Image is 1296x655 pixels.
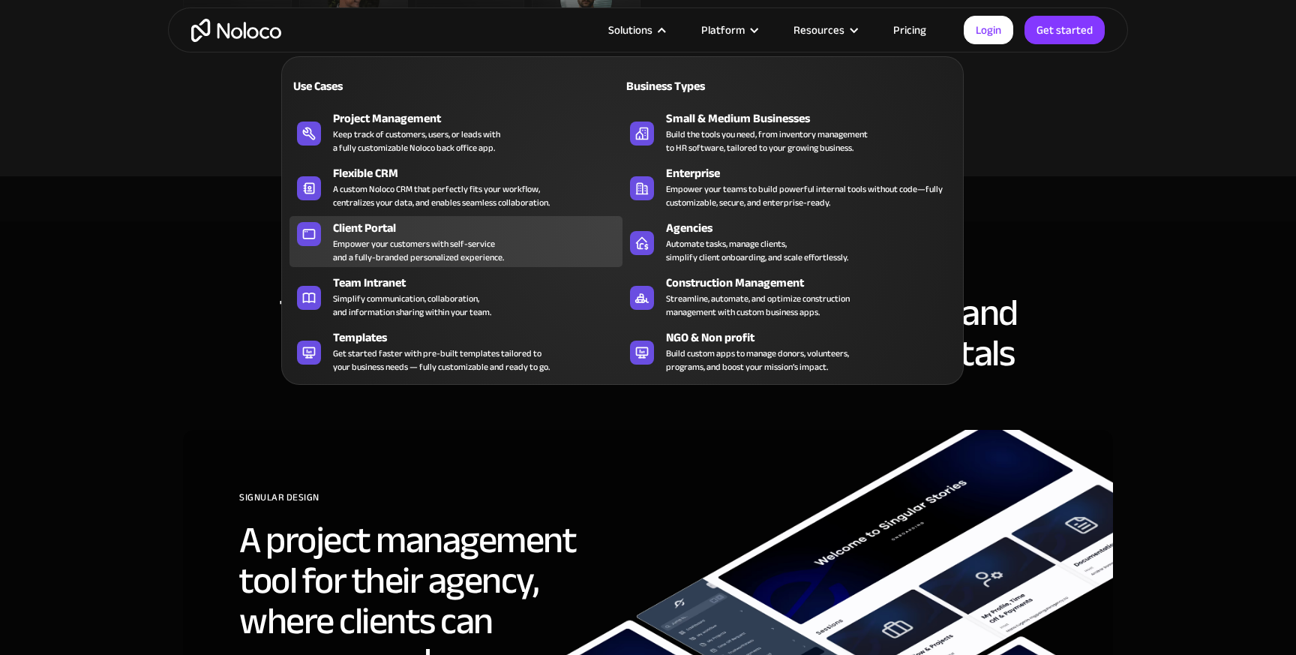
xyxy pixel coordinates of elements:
div: Enterprise [666,164,962,182]
div: Agencies [666,219,962,237]
div: Build the tools you need, from inventory management to HR software, tailored to your growing busi... [666,128,868,155]
div: Automate tasks, manage clients, simplify client onboarding, and scale effortlessly. [666,237,848,264]
div: Solutions [608,20,652,40]
nav: Solutions [281,35,964,385]
div: Business Types [622,77,783,95]
a: Business Types [622,68,955,103]
h2: These customers improved client engagement and saved time with [PERSON_NAME]’s custom portals [183,293,1113,374]
a: TemplatesGet started faster with pre-built templates tailored toyour business needs — fully custo... [289,326,622,377]
div: Empower your customers with self-service and a fully-branded personalized experience. [333,237,504,264]
div: Templates [333,329,629,347]
a: Login [964,16,1013,44]
a: Small & Medium BusinessesBuild the tools you need, from inventory managementto HR software, tailo... [622,107,955,158]
a: NGO & Non profitBuild custom apps to manage donors, volunteers,programs, and boost your mission’s... [622,326,955,377]
div: SIGNULAR DESIGN [239,486,618,520]
div: Simplify communication, collaboration, and information sharing within your team. [333,292,491,319]
div: A custom Noloco CRM that perfectly fits your workflow, centralizes your data, and enables seamles... [333,182,550,209]
a: Client PortalEmpower your customers with self-serviceand a fully-branded personalized experience. [289,216,622,267]
a: Use Cases [289,68,622,103]
a: Get started [1024,16,1105,44]
div: Resources [793,20,844,40]
a: EnterpriseEmpower your teams to build powerful internal tools without code—fully customizable, se... [622,161,955,212]
a: Project ManagementKeep track of customers, users, or leads witha fully customizable Noloco back o... [289,107,622,158]
div: Resources [775,20,874,40]
div: Platform [682,20,775,40]
div: Solutions [589,20,682,40]
div: Platform [701,20,745,40]
div: Keep track of customers, users, or leads with a fully customizable Noloco back office app. [333,128,500,155]
a: Pricing [874,20,945,40]
div: Project Management [333,110,629,128]
a: Construction ManagementStreamline, automate, and optimize constructionmanagement with custom busi... [622,271,955,322]
div: Build custom apps to manage donors, volunteers, programs, and boost your mission’s impact. [666,347,849,374]
div: Use Cases [289,77,450,95]
a: home [191,19,281,42]
div: Empower your teams to build powerful internal tools without code—fully customizable, secure, and ... [666,182,948,209]
div: Client Portal [333,219,629,237]
a: Flexible CRMA custom Noloco CRM that perfectly fits your workflow,centralizes your data, and enab... [289,161,622,212]
div: Small & Medium Businesses [666,110,962,128]
a: AgenciesAutomate tasks, manage clients,simplify client onboarding, and scale effortlessly. [622,216,955,267]
a: Team IntranetSimplify communication, collaboration,and information sharing within your team. [289,271,622,322]
div: Construction Management [666,274,962,292]
div: Streamline, automate, and optimize construction management with custom business apps. [666,292,850,319]
div: Team Intranet [333,274,629,292]
div: Flexible CRM [333,164,629,182]
div: Get started faster with pre-built templates tailored to your business needs — fully customizable ... [333,347,550,374]
div: NGO & Non profit [666,329,962,347]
